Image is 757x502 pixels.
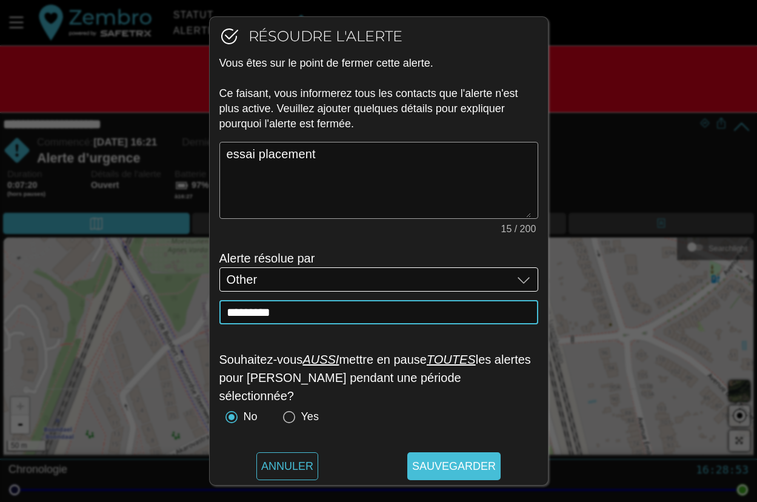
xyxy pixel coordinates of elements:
[227,143,531,218] textarea: 15 / 200
[219,353,531,403] label: Souhaitez-vous mettre en pause les alertes pour [PERSON_NAME] pendant une période sélectionnée?
[427,353,476,366] u: TOUTES
[227,274,258,285] span: Other
[277,405,319,429] div: Yes
[302,353,339,366] u: AUSSI
[256,452,318,480] button: Annuler
[219,252,315,265] label: Alerte résolue par
[248,27,403,45] span: Résoudre l'alerte
[496,224,536,234] div: 15 / 200
[407,452,501,480] button: Sauvegarder
[301,410,319,424] div: Yes
[412,452,496,480] span: Sauvegarder
[244,410,258,424] div: No
[219,405,258,429] div: No
[261,452,313,480] span: Annuler
[219,56,538,132] p: Vous êtes sur le point de fermer cette alerte. Ce faisant, vous informerez tous les contacts que ...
